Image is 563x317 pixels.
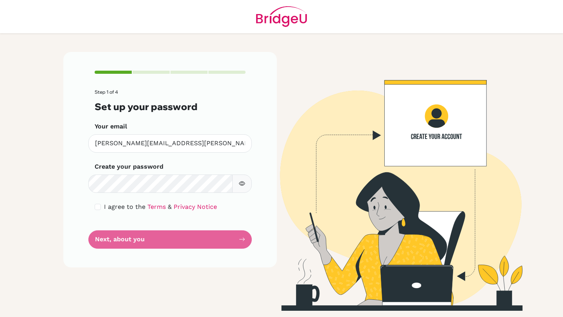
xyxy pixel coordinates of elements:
h3: Set up your password [95,101,246,112]
a: Terms [147,203,166,210]
label: Your email [95,122,127,131]
label: Create your password [95,162,163,171]
span: & [168,203,172,210]
span: Step 1 of 4 [95,89,118,95]
input: Insert your email* [88,134,252,153]
a: Privacy Notice [174,203,217,210]
span: I agree to the [104,203,145,210]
